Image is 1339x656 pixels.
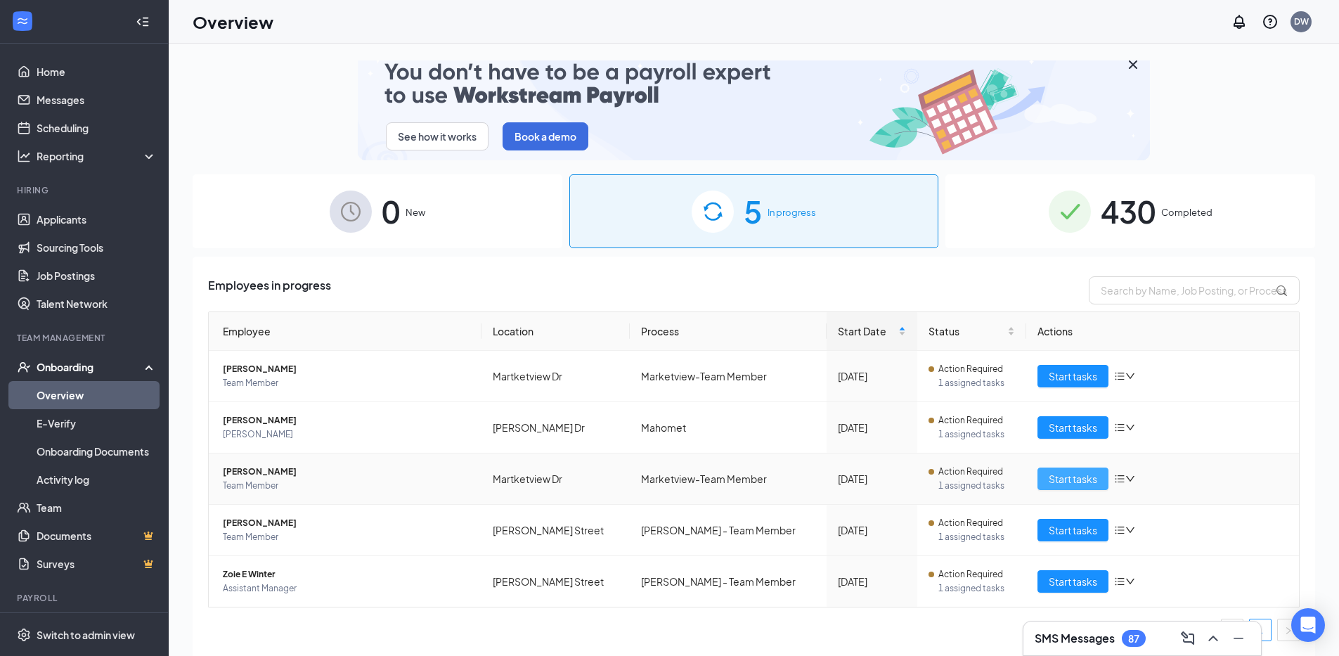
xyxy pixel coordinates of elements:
[17,184,154,196] div: Hiring
[1037,365,1108,387] button: Start tasks
[1035,631,1115,646] h3: SMS Messages
[1049,368,1097,384] span: Start tasks
[630,351,827,402] td: Marketview-Team Member
[1114,525,1125,536] span: bars
[223,530,470,544] span: Team Member
[15,14,30,28] svg: WorkstreamLogo
[17,149,31,163] svg: Analysis
[1221,619,1243,641] li: Previous Page
[630,505,827,556] td: [PERSON_NAME] - Team Member
[37,58,157,86] a: Home
[37,522,157,550] a: DocumentsCrown
[358,48,1150,160] img: payroll-small.gif
[17,360,31,374] svg: UserCheck
[838,323,895,339] span: Start Date
[630,454,827,505] td: Marketview-Team Member
[938,413,1003,427] span: Action Required
[1125,423,1135,432] span: down
[1114,371,1125,382] span: bars
[1049,574,1097,589] span: Start tasks
[1161,205,1212,219] span: Completed
[1125,474,1135,484] span: down
[838,368,906,384] div: [DATE]
[481,312,630,351] th: Location
[1230,630,1247,647] svg: Minimize
[406,205,425,219] span: New
[223,362,470,376] span: [PERSON_NAME]
[838,471,906,487] div: [DATE]
[37,381,157,409] a: Overview
[1227,627,1250,650] button: Minimize
[37,550,157,578] a: SurveysCrown
[37,465,157,494] a: Activity log
[1114,422,1125,433] span: bars
[209,312,481,351] th: Employee
[37,262,157,290] a: Job Postings
[938,516,1003,530] span: Action Required
[1128,633,1139,645] div: 87
[630,312,827,351] th: Process
[1291,608,1325,642] div: Open Intercom Messenger
[37,86,157,114] a: Messages
[223,581,470,596] span: Assistant Manager
[17,592,154,604] div: Payroll
[1049,420,1097,435] span: Start tasks
[1277,619,1300,641] button: right
[37,114,157,142] a: Scheduling
[481,556,630,607] td: [PERSON_NAME] Street
[938,376,1016,390] span: 1 assigned tasks
[1089,276,1300,304] input: Search by Name, Job Posting, or Process
[37,290,157,318] a: Talent Network
[1284,626,1293,635] span: right
[630,556,827,607] td: [PERSON_NAME] - Team Member
[386,122,489,150] button: See how it works
[938,567,1003,581] span: Action Required
[938,581,1016,596] span: 1 assigned tasks
[1262,13,1279,30] svg: QuestionInfo
[1125,371,1135,381] span: down
[938,530,1016,544] span: 1 assigned tasks
[223,567,470,581] span: Zoie E Winter
[838,420,906,435] div: [DATE]
[382,187,400,236] span: 0
[481,402,630,454] td: [PERSON_NAME] Dr
[17,628,31,642] svg: Settings
[1177,627,1199,650] button: ComposeMessage
[1294,15,1309,27] div: DW
[37,205,157,233] a: Applicants
[37,409,157,437] a: E-Verify
[223,427,470,442] span: [PERSON_NAME]
[938,427,1016,442] span: 1 assigned tasks
[503,122,588,150] button: Book a demo
[1026,312,1299,351] th: Actions
[37,149,157,163] div: Reporting
[17,332,154,344] div: Team Management
[768,205,816,219] span: In progress
[1037,468,1108,490] button: Start tasks
[630,402,827,454] td: Mahomet
[481,351,630,402] td: Martketview Dr
[37,360,145,374] div: Onboarding
[37,437,157,465] a: Onboarding Documents
[1101,187,1156,236] span: 430
[1221,619,1243,641] button: left
[1205,630,1222,647] svg: ChevronUp
[37,628,135,642] div: Switch to admin view
[1277,619,1300,641] li: Next Page
[223,479,470,493] span: Team Member
[1037,519,1108,541] button: Start tasks
[223,465,470,479] span: [PERSON_NAME]
[1114,576,1125,587] span: bars
[1249,619,1272,641] li: 1
[481,454,630,505] td: Martketview Dr
[37,233,157,262] a: Sourcing Tools
[208,276,331,304] span: Employees in progress
[1049,522,1097,538] span: Start tasks
[1125,577,1135,586] span: down
[938,465,1003,479] span: Action Required
[929,323,1005,339] span: Status
[838,522,906,538] div: [DATE]
[1037,416,1108,439] button: Start tasks
[1202,627,1224,650] button: ChevronUp
[37,494,157,522] a: Team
